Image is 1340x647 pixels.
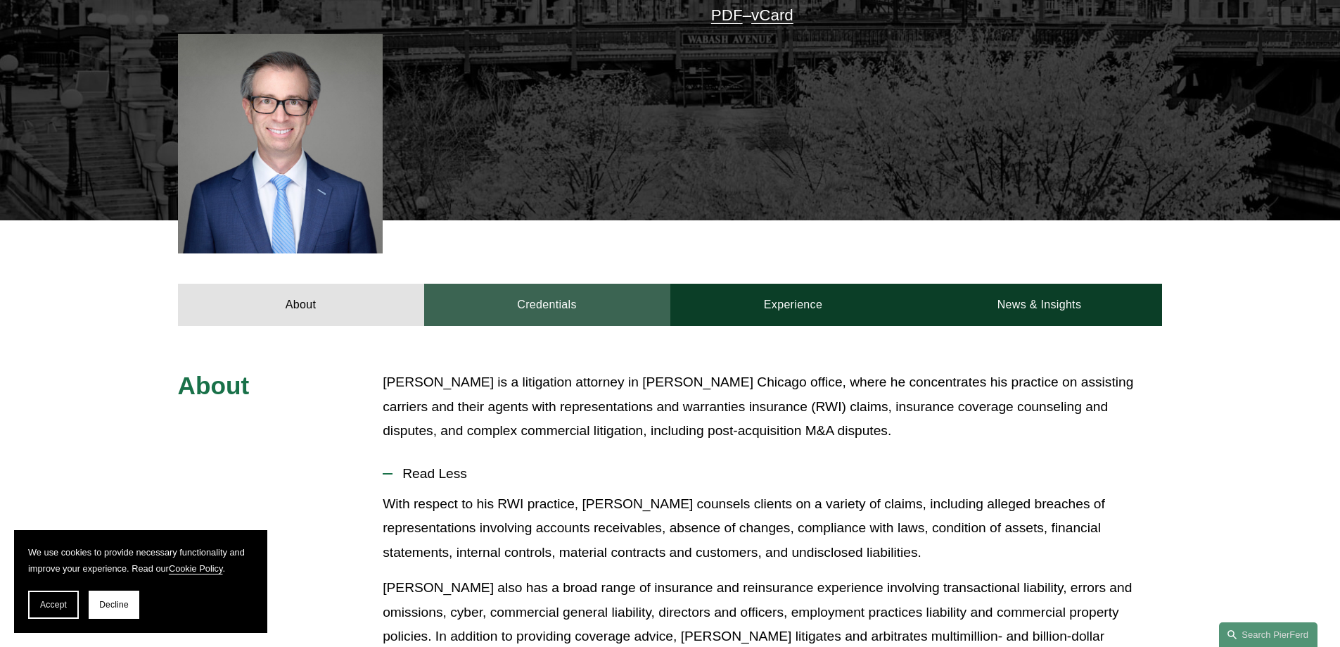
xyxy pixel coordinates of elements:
a: vCard [751,6,793,24]
span: About [178,372,250,399]
span: Accept [40,600,67,610]
button: Read Less [383,456,1162,492]
span: Read Less [393,466,1162,482]
a: About [178,284,424,326]
a: Experience [670,284,917,326]
button: Decline [89,591,139,619]
p: [PERSON_NAME] is a litigation attorney in [PERSON_NAME] Chicago office, where he concentrates his... [383,370,1162,444]
a: Search this site [1219,622,1317,647]
button: Accept [28,591,79,619]
a: PDF [711,6,743,24]
a: Cookie Policy [169,563,223,574]
span: Decline [99,600,129,610]
p: With respect to his RWI practice, [PERSON_NAME] counsels clients on a variety of claims, includin... [383,492,1162,565]
p: We use cookies to provide necessary functionality and improve your experience. Read our . [28,544,253,577]
section: Cookie banner [14,530,267,633]
a: Credentials [424,284,670,326]
a: News & Insights [916,284,1162,326]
